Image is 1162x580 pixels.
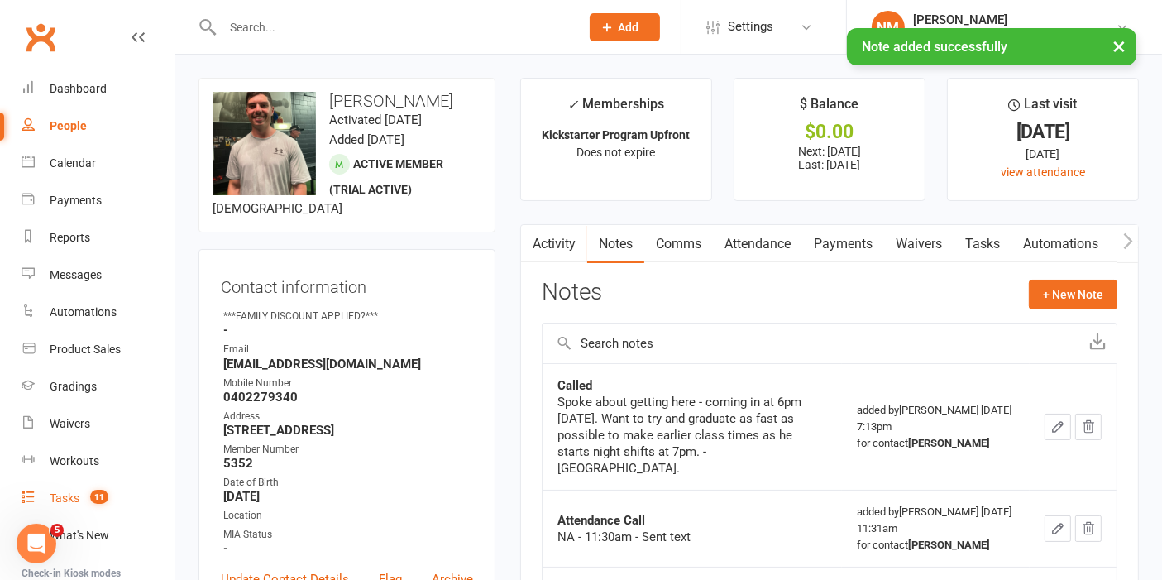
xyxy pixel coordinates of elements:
div: Product Sales [50,343,121,356]
span: Active member (trial active) [329,157,443,196]
strong: [PERSON_NAME] [908,539,990,551]
div: Date of Birth [223,475,473,491]
div: People [50,119,87,132]
input: Search... [218,16,568,39]
div: Address [223,409,473,424]
h3: [PERSON_NAME] [213,92,481,110]
a: Reports [22,219,175,256]
strong: [DATE] [223,489,473,504]
strong: [STREET_ADDRESS] [223,423,473,438]
div: ***FAMILY DISCOUNT APPLIED?*** [223,309,473,324]
div: Payments [50,194,102,207]
a: Dashboard [22,70,175,108]
strong: Called [557,378,592,393]
div: Memberships [567,93,664,124]
h3: Contact information [221,271,473,296]
a: Tasks 11 [22,480,175,517]
a: Automations [1011,225,1110,263]
div: Waivers [50,417,90,430]
div: for contact [857,537,1015,554]
div: Note added successfully [847,28,1136,65]
div: NM [872,11,905,44]
div: MIA Status [223,527,473,543]
strong: [EMAIL_ADDRESS][DOMAIN_NAME] [223,357,473,371]
div: Last visit [1009,93,1078,123]
time: Added [DATE] [329,132,404,147]
a: What's New [22,517,175,554]
div: [DATE] [963,123,1123,141]
div: added by [PERSON_NAME] [DATE] 11:31am [857,504,1015,554]
div: Mobile Number [223,376,473,391]
div: Spoke about getting here - coming in at 6pm [DATE]. Want to try and graduate as fast as possible ... [557,394,827,477]
img: image1726789924.png [213,92,316,195]
span: [DEMOGRAPHIC_DATA] [213,201,342,216]
div: Reports [50,231,90,244]
a: People [22,108,175,145]
div: Workouts [50,454,99,467]
strong: [PERSON_NAME] [908,437,990,449]
button: + New Note [1029,280,1117,309]
span: Add [619,21,639,34]
div: for contact [857,435,1015,452]
a: Payments [22,182,175,219]
span: 5 [50,524,64,537]
div: Email [223,342,473,357]
h3: Notes [542,280,602,309]
div: [PERSON_NAME] [913,12,1116,27]
div: Location [223,508,473,524]
a: Activity [521,225,587,263]
div: $0.00 [749,123,910,141]
a: Product Sales [22,331,175,368]
iframe: Intercom live chat [17,524,56,563]
strong: 0402279340 [223,390,473,405]
div: What's New [50,529,109,542]
strong: - [223,323,473,338]
a: Attendance [713,225,802,263]
input: Search notes [543,324,1078,363]
a: Workouts [22,443,175,480]
a: Comms [644,225,713,263]
div: added by [PERSON_NAME] [DATE] 7:13pm [857,402,1015,452]
a: Waivers [884,225,954,263]
a: Notes [587,225,644,263]
div: [DATE] [963,145,1123,163]
div: Gradings [50,380,97,393]
div: Automations [50,305,117,319]
div: NA - 11:30am - Sent text [557,529,827,545]
span: 11 [90,490,108,504]
div: $ Balance [801,93,859,123]
i: ✓ [567,97,578,113]
div: Tasks [50,491,79,505]
a: Messages [22,256,175,294]
a: Gradings [22,368,175,405]
a: view attendance [1001,165,1085,179]
strong: - [223,541,473,556]
strong: 5352 [223,456,473,471]
div: Calendar [50,156,96,170]
strong: Kickstarter Program Upfront [542,128,690,141]
div: Messages [50,268,102,281]
a: Calendar [22,145,175,182]
a: Tasks [954,225,1011,263]
span: Does not expire [576,146,655,159]
p: Next: [DATE] Last: [DATE] [749,145,910,171]
div: Member Number [223,442,473,458]
time: Activated [DATE] [329,113,422,127]
strong: Attendance Call [557,513,645,528]
button: Add [590,13,660,41]
a: Clubworx [20,17,61,58]
a: Waivers [22,405,175,443]
button: × [1104,28,1134,64]
span: Settings [728,8,773,46]
a: Automations [22,294,175,331]
div: Urban Muaythai - [GEOGRAPHIC_DATA] [913,27,1116,42]
a: Payments [802,225,884,263]
div: Dashboard [50,82,107,95]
